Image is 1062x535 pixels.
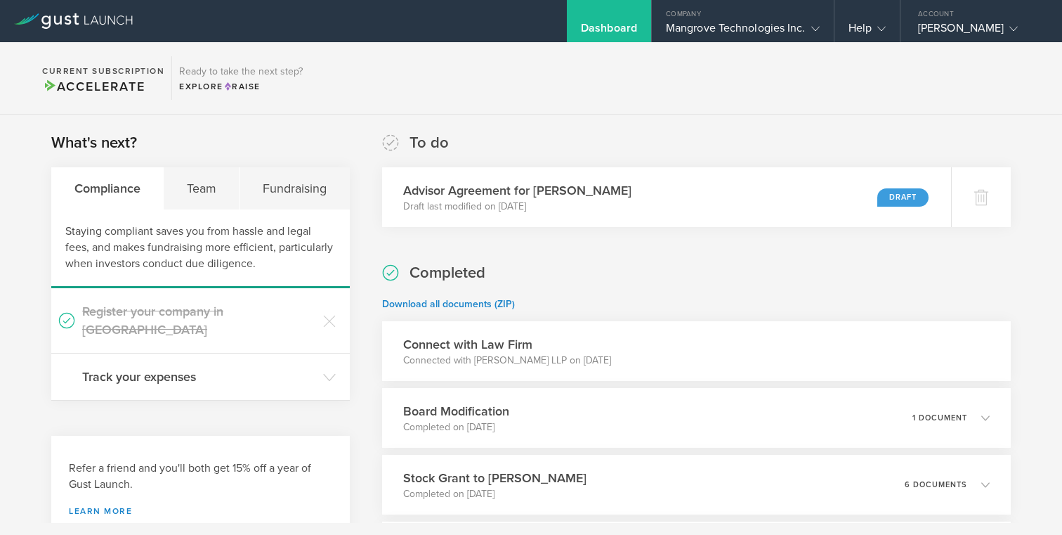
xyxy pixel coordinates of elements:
h3: Track your expenses [82,368,316,386]
h2: Current Subscription [42,67,164,75]
div: Explore [179,80,303,93]
h3: Board Modification [403,402,509,420]
h2: What's next? [51,133,137,153]
h2: To do [409,133,449,153]
div: Staying compliant saves you from hassle and legal fees, and makes fundraising more efficient, par... [51,210,350,288]
div: Compliance [51,167,164,210]
p: Connected with [PERSON_NAME] LLP on [DATE] [403,354,611,368]
span: Accelerate [42,79,145,94]
p: 1 document [912,414,967,422]
h3: Advisor Agreement for [PERSON_NAME] [403,181,631,200]
h3: Refer a friend and you'll both get 15% off a year of Gust Launch. [69,460,332,493]
div: Draft [877,188,929,207]
div: Team [164,167,240,210]
a: Download all documents (ZIP) [382,298,515,310]
div: Fundraising [240,167,349,210]
iframe: Chat Widget [992,468,1062,535]
h3: Register your company in [GEOGRAPHIC_DATA] [82,302,316,339]
p: 6 documents [905,481,967,489]
p: Completed on [DATE] [403,487,586,501]
p: Draft last modified on [DATE] [403,200,631,214]
div: Help [848,21,886,42]
div: Mangrove Technologies Inc. [666,21,820,42]
div: Ready to take the next step?ExploreRaise [171,56,310,100]
h2: Completed [409,263,485,283]
p: Completed on [DATE] [403,420,509,434]
span: Raise [223,82,261,91]
div: [PERSON_NAME] [918,21,1037,42]
div: Advisor Agreement for [PERSON_NAME]Draft last modified on [DATE]Draft [382,167,951,227]
a: Learn more [69,507,332,515]
div: Dashboard [581,21,637,42]
h3: Stock Grant to [PERSON_NAME] [403,469,586,487]
h3: Ready to take the next step? [179,67,303,77]
h3: Connect with Law Firm [403,335,611,354]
